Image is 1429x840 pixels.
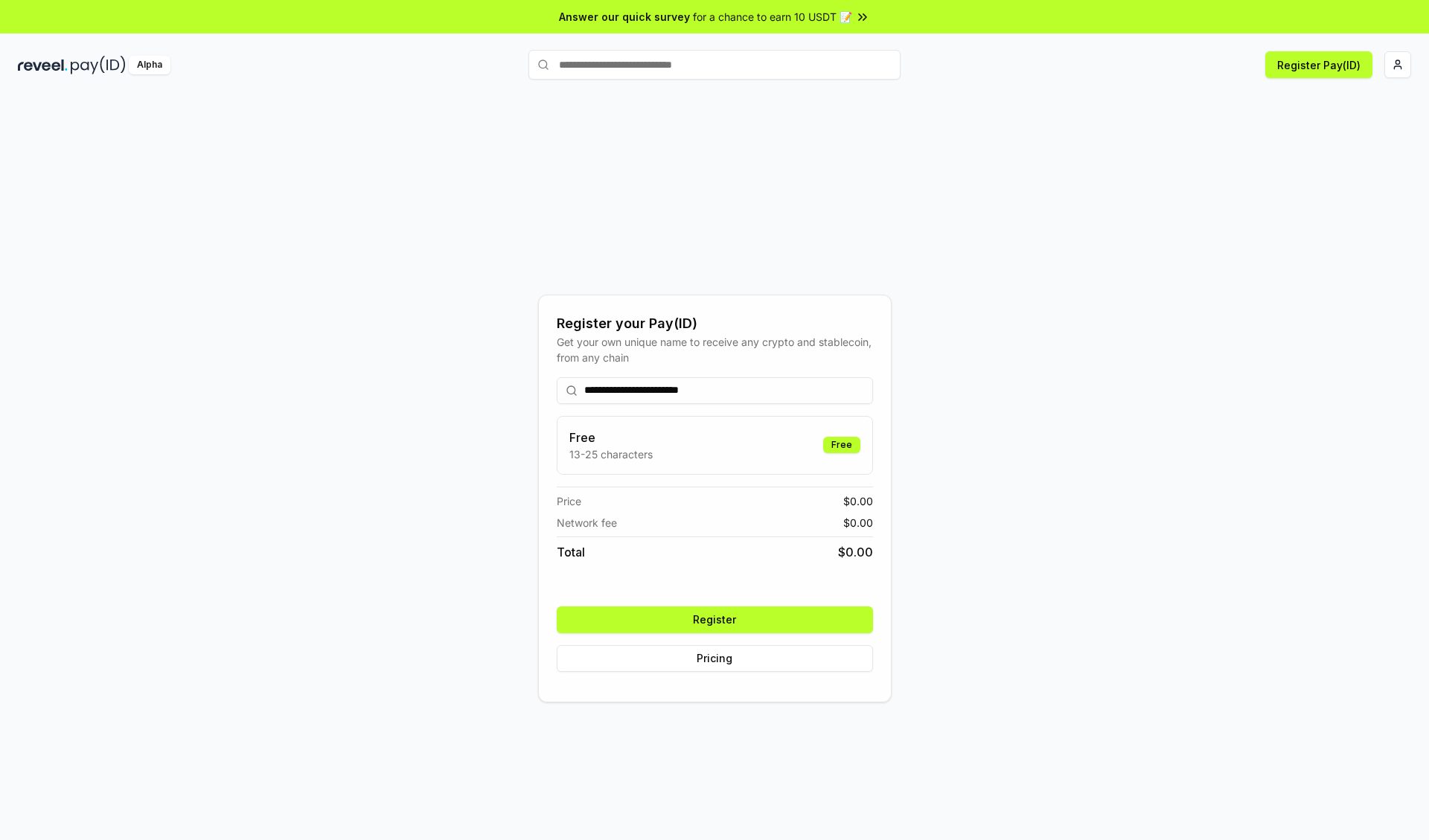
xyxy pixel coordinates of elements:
[559,9,690,25] span: Answer our quick survey
[569,429,653,446] h3: Free
[557,493,581,509] span: Price
[838,543,873,561] span: $ 0.00
[557,313,873,334] div: Register your Pay(ID)
[557,543,585,561] span: Total
[823,437,860,453] div: Free
[557,515,617,530] span: Network fee
[693,9,852,25] span: for a chance to earn 10 USDT 📝
[557,334,873,365] div: Get your own unique name to receive any crypto and stablecoin, from any chain
[569,446,653,462] p: 13-25 characters
[843,515,873,530] span: $ 0.00
[843,493,873,509] span: $ 0.00
[129,56,170,74] div: Alpha
[557,645,873,672] button: Pricing
[1265,51,1372,78] button: Register Pay(ID)
[557,606,873,633] button: Register
[71,56,126,74] img: pay_id
[18,56,68,74] img: reveel_dark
